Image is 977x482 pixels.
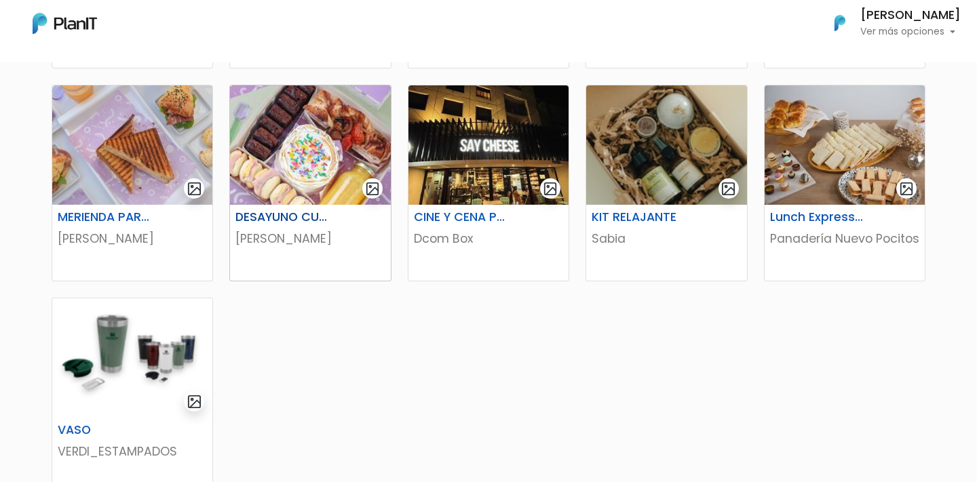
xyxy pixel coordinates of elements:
p: Sabia [592,230,741,247]
img: gallery-light [187,181,202,197]
a: gallery-light Lunch Express 5 personas Panadería Nuevo Pocitos [764,85,925,281]
img: thumb_Captura_de_pantalla_2025-05-29_133446.png [52,298,212,418]
h6: VASO [50,423,160,437]
a: gallery-light MERIENDA PARA 2 [PERSON_NAME] [52,85,213,281]
img: thumb_WhatsApp_Image_2024-05-31_at_10.12.15.jpeg [408,85,569,205]
img: gallery-light [899,181,915,197]
p: Panadería Nuevo Pocitos [770,230,919,247]
img: PlanIt Logo [825,8,855,38]
h6: DESAYUNO CUMPLE PARA 1 [227,210,338,224]
img: PlanIt Logo [33,13,97,34]
h6: CINE Y CENA PARA 2 [406,210,516,224]
img: thumb_WhatsApp_Image_2025-02-28_at_13.43.42__2_.jpeg [230,85,390,205]
a: gallery-light CINE Y CENA PARA 2 Dcom Box [408,85,569,281]
h6: KIT RELAJANTE [583,210,694,224]
img: gallery-light [543,181,558,197]
p: Dcom Box [414,230,563,247]
img: gallery-light [721,181,736,197]
p: Ver más opciones [860,27,961,37]
img: thumb_WhatsApp_Image_2024-05-07_at_13.48.22.jpeg [765,85,925,205]
img: gallery-light [187,394,202,409]
button: PlanIt Logo [PERSON_NAME] Ver más opciones [817,5,961,41]
h6: MERIENDA PARA 2 [50,210,160,224]
h6: Lunch Express 5 personas [762,210,873,224]
img: thumb_thumb_194E8C92-9FC3-430B-9E41-01D9E9B75AED.jpeg [52,85,212,205]
img: gallery-light [365,181,381,197]
p: [PERSON_NAME] [58,230,207,247]
img: thumb_9A159ECA-3452-4DC8-A68F-9EF8AB81CC9F.jpeg [586,85,746,205]
p: VERDI_ESTAMPADOS [58,443,207,460]
a: gallery-light DESAYUNO CUMPLE PARA 1 [PERSON_NAME] [229,85,391,281]
p: [PERSON_NAME] [235,230,385,247]
h6: [PERSON_NAME] [860,9,961,22]
div: ¿Necesitás ayuda? [70,13,195,39]
a: gallery-light KIT RELAJANTE Sabia [586,85,747,281]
